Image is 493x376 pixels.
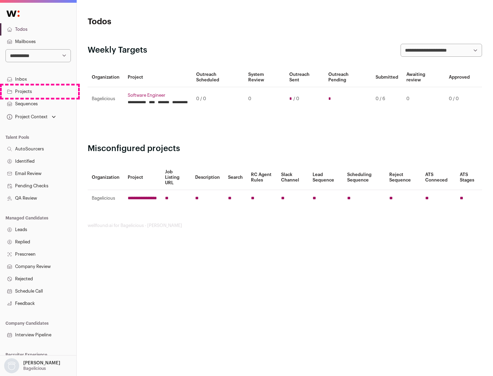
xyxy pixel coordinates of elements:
[3,7,23,21] img: Wellfound
[456,165,482,190] th: ATS Stages
[385,165,421,190] th: Reject Sequence
[5,112,57,122] button: Open dropdown
[4,358,19,373] img: nopic.png
[88,223,482,228] footer: wellfound:ai for Bagelicious - [PERSON_NAME]
[88,45,147,56] h2: Weekly Targets
[402,68,445,87] th: Awaiting review
[128,93,188,98] a: Software Engineer
[371,68,402,87] th: Submitted
[191,165,224,190] th: Description
[285,68,325,87] th: Outreach Sent
[88,190,124,207] td: Bagelicious
[88,165,124,190] th: Organization
[244,87,285,111] td: 0
[5,114,48,120] div: Project Context
[23,366,46,371] p: Bagelicious
[192,68,244,87] th: Outreach Scheduled
[3,358,62,373] button: Open dropdown
[88,143,482,154] h2: Misconfigured projects
[293,96,299,102] span: / 0
[161,165,191,190] th: Job Listing URL
[308,165,343,190] th: Lead Sequence
[371,87,402,111] td: 0 / 6
[445,87,474,111] td: 0 / 0
[23,360,60,366] p: [PERSON_NAME]
[88,68,124,87] th: Organization
[277,165,308,190] th: Slack Channel
[224,165,247,190] th: Search
[324,68,371,87] th: Outreach Pending
[124,68,192,87] th: Project
[247,165,277,190] th: RC Agent Rules
[445,68,474,87] th: Approved
[343,165,385,190] th: Scheduling Sequence
[88,87,124,111] td: Bagelicious
[402,87,445,111] td: 0
[124,165,161,190] th: Project
[88,16,219,27] h1: Todos
[244,68,285,87] th: System Review
[421,165,455,190] th: ATS Conneced
[192,87,244,111] td: 0 / 0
